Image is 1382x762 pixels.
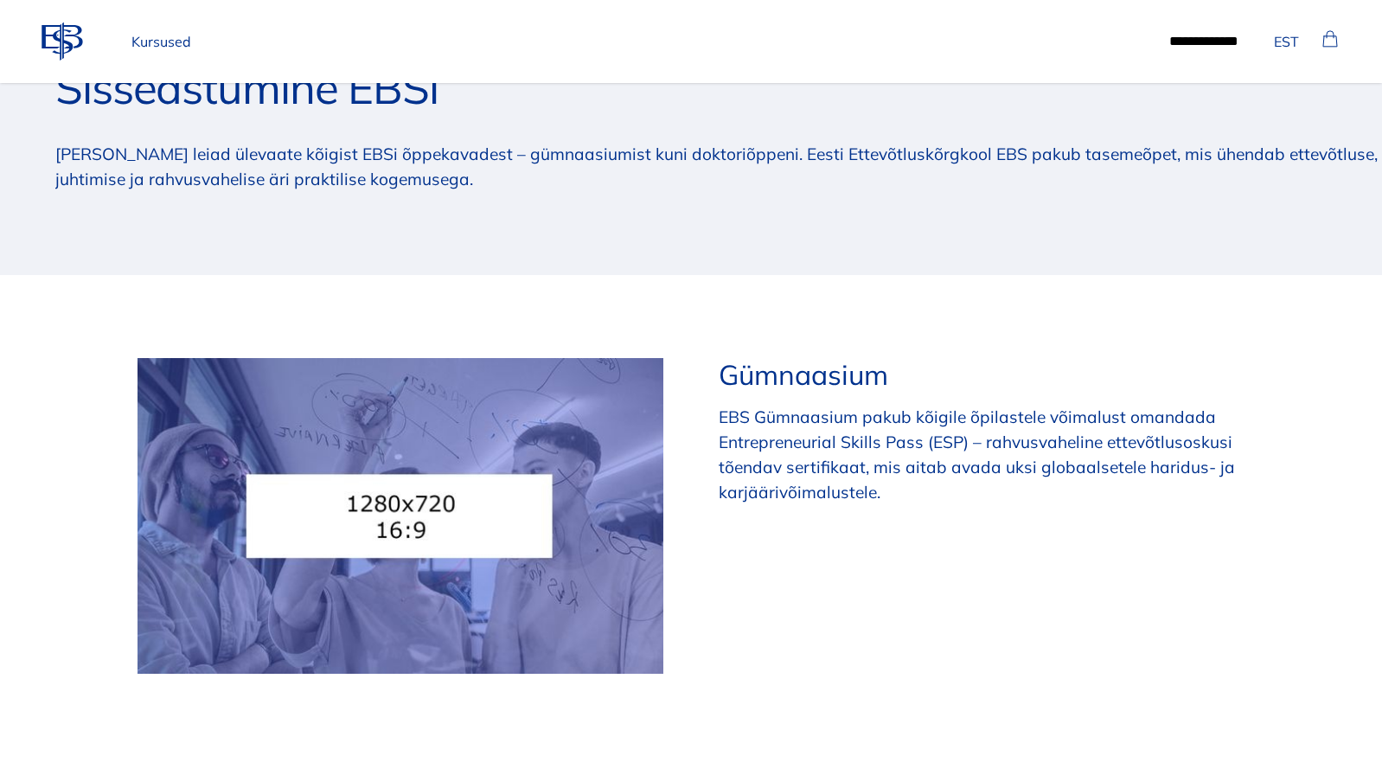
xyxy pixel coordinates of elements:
button: EST [1267,24,1306,59]
img: placeholder image [138,358,663,674]
h1: Sisseastumine EBSi [55,61,1382,114]
h2: Gümnaasium [719,358,1244,391]
p: [PERSON_NAME] leiad ülevaate kõigist EBSi õppekavadest – gümnaasiumist kuni doktoriõppeni. Eesti ... [55,142,1382,192]
p: EBS Gümnaasium pakub kõigile õpilastele võimalust omandada Entrepreneurial Skills Pass (ESP) – ra... [719,405,1244,504]
a: Kursused [125,24,198,59]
